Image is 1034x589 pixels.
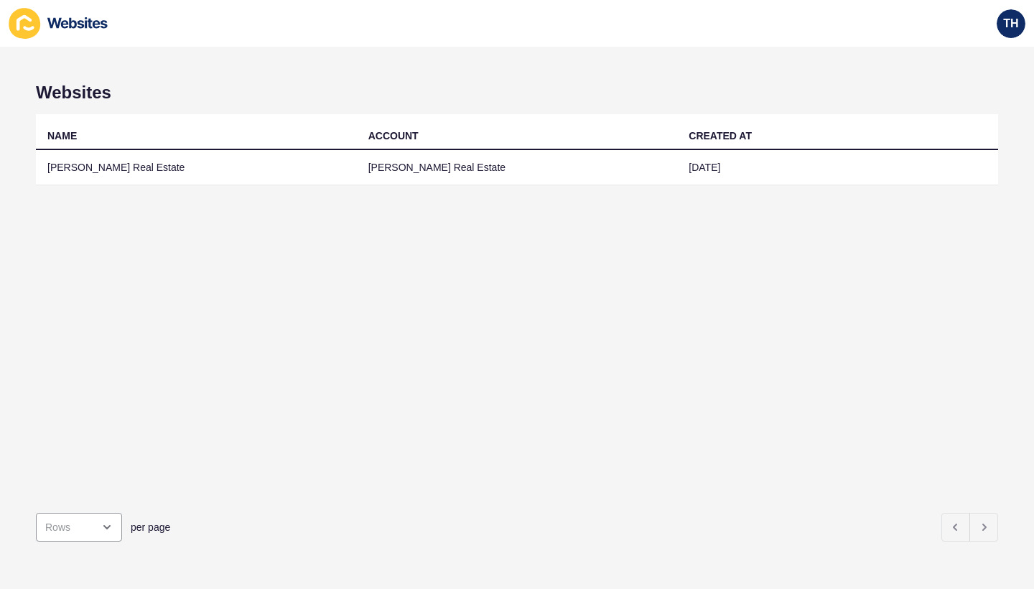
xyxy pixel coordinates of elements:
[357,150,678,185] td: [PERSON_NAME] Real Estate
[36,150,357,185] td: [PERSON_NAME] Real Estate
[131,520,170,534] span: per page
[1003,17,1018,31] span: TH
[368,129,419,143] div: ACCOUNT
[689,129,752,143] div: CREATED AT
[47,129,77,143] div: NAME
[36,83,998,103] h1: Websites
[36,513,122,542] div: open menu
[677,150,998,185] td: [DATE]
